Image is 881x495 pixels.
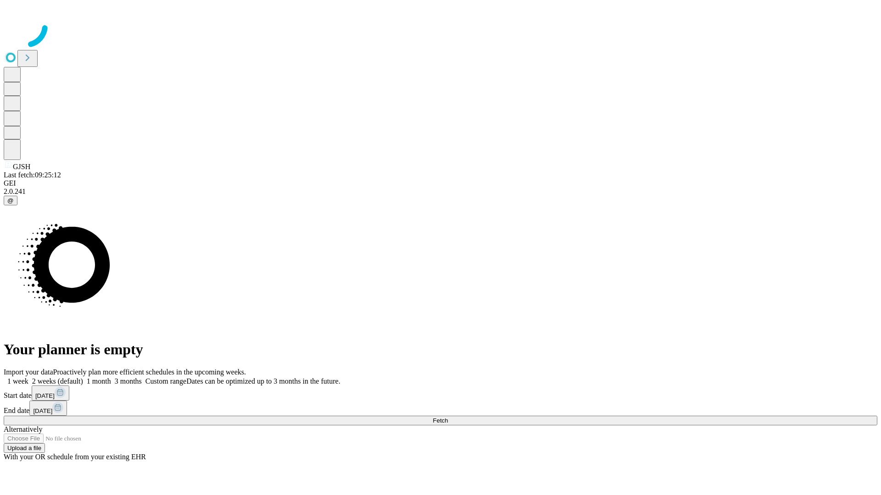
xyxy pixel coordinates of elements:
[32,377,83,385] span: 2 weeks (default)
[35,392,55,399] span: [DATE]
[53,368,246,376] span: Proactively plan more efficient schedules in the upcoming weeks.
[87,377,111,385] span: 1 month
[32,385,69,401] button: [DATE]
[4,171,61,179] span: Last fetch: 09:25:12
[4,187,877,196] div: 2.0.241
[4,425,42,433] span: Alternatively
[13,163,30,170] span: GJSH
[4,385,877,401] div: Start date
[7,197,14,204] span: @
[4,368,53,376] span: Import your data
[7,377,28,385] span: 1 week
[4,341,877,358] h1: Your planner is empty
[186,377,340,385] span: Dates can be optimized up to 3 months in the future.
[4,453,146,461] span: With your OR schedule from your existing EHR
[4,443,45,453] button: Upload a file
[4,416,877,425] button: Fetch
[115,377,142,385] span: 3 months
[145,377,186,385] span: Custom range
[4,179,877,187] div: GEI
[29,401,67,416] button: [DATE]
[4,196,17,205] button: @
[33,407,52,414] span: [DATE]
[433,417,448,424] span: Fetch
[4,401,877,416] div: End date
